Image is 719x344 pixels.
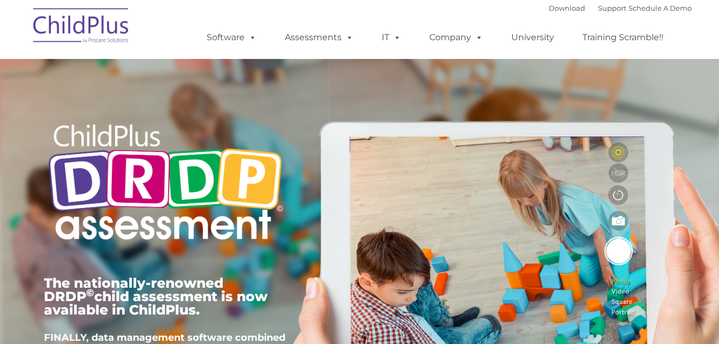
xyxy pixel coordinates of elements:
a: Software [196,27,267,48]
sup: © [86,287,94,299]
img: ChildPlus by Procare Solutions [28,1,135,54]
a: Training Scramble!! [572,27,674,48]
a: Schedule A Demo [629,4,692,12]
a: IT [371,27,412,48]
a: Assessments [274,27,364,48]
font: | [549,4,692,12]
a: Company [419,27,494,48]
a: Support [598,4,626,12]
img: Copyright - DRDP Logo Light [44,110,287,258]
span: The nationally-renowned DRDP child assessment is now available in ChildPlus. [44,275,268,318]
a: Download [549,4,585,12]
a: University [501,27,565,48]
